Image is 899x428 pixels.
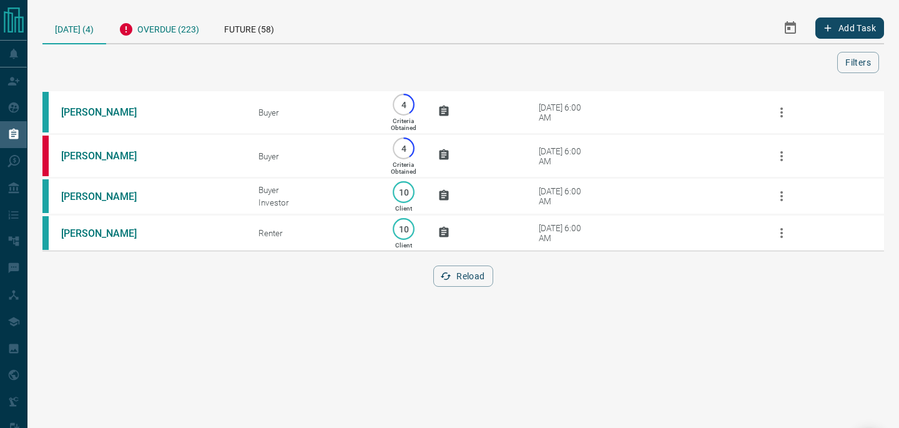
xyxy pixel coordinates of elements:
div: condos.ca [42,179,49,213]
div: Renter [258,228,370,238]
button: Reload [433,266,493,287]
button: Select Date Range [775,13,805,43]
a: [PERSON_NAME] [61,191,155,202]
div: [DATE] (4) [42,12,106,44]
div: Investor [258,197,370,207]
div: Future (58) [212,12,287,43]
div: Buyer [258,151,370,161]
a: [PERSON_NAME] [61,150,155,162]
p: 4 [399,144,408,153]
p: Client [395,242,412,249]
p: Criteria Obtained [391,117,416,131]
p: 10 [399,187,408,197]
button: Filters [837,52,879,73]
div: [DATE] 6:00 AM [539,102,592,122]
button: Add Task [815,17,884,39]
p: 4 [399,100,408,109]
div: Overdue (223) [106,12,212,43]
div: [DATE] 6:00 AM [539,146,592,166]
p: 10 [399,224,408,234]
p: Client [395,205,412,212]
a: [PERSON_NAME] [61,227,155,239]
div: Buyer [258,185,370,195]
div: property.ca [42,136,49,176]
div: [DATE] 6:00 AM [539,186,592,206]
div: [DATE] 6:00 AM [539,223,592,243]
div: condos.ca [42,92,49,132]
a: [PERSON_NAME] [61,106,155,118]
p: Criteria Obtained [391,161,416,175]
div: Buyer [258,107,370,117]
div: condos.ca [42,216,49,250]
